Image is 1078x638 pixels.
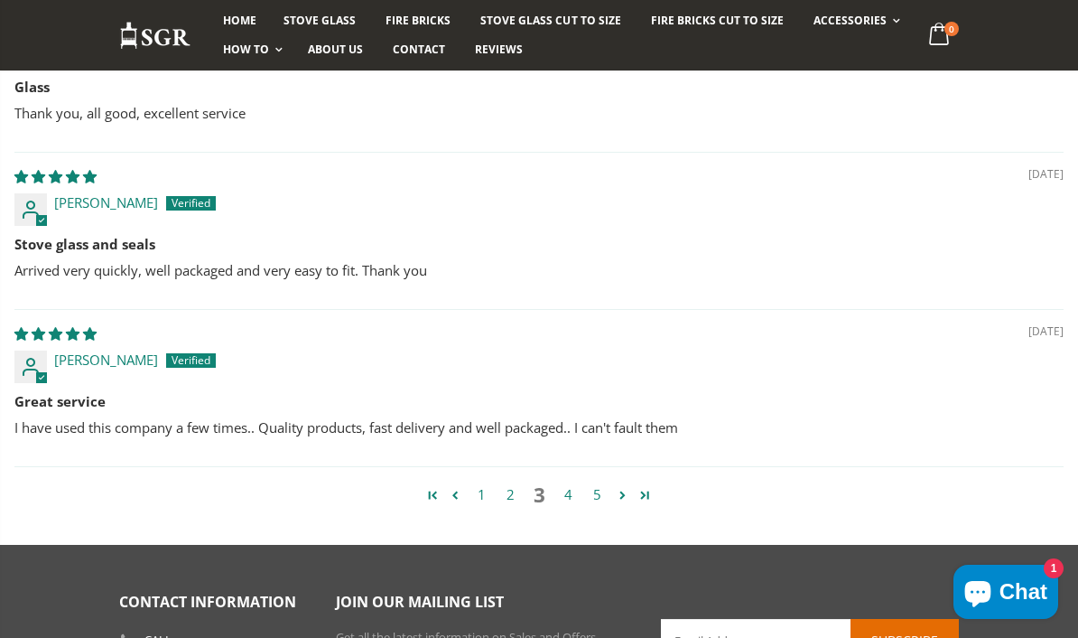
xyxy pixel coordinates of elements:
span: Accessories [813,13,887,28]
a: Page 1 [467,484,496,505]
a: Stove Glass [270,6,369,35]
a: How To [209,35,292,64]
span: Join our mailing list [336,592,504,612]
a: Reviews [461,35,536,64]
b: Great service [14,392,1064,411]
a: Page 5 [582,484,611,505]
span: About us [308,42,363,57]
a: Stove Glass Cut To Size [467,6,634,35]
a: Fire Bricks [372,6,464,35]
span: Home [223,13,256,28]
p: I have used this company a few times.. Quality products, fast delivery and well packaged.. I can'... [14,418,1064,437]
inbox-online-store-chat: Shopify online store chat [948,565,1064,624]
span: Fire Bricks [386,13,451,28]
img: Stove Glass Replacement [119,21,191,51]
span: 5 star review [14,167,97,185]
span: Stove Glass [283,13,356,28]
span: Contact Information [119,592,296,612]
span: [DATE] [1028,324,1064,340]
b: Stove glass and seals [14,235,1064,254]
a: Page 8 [634,484,656,506]
span: Reviews [475,42,523,57]
b: Glass [14,78,1064,97]
a: 0 [922,18,959,53]
p: Arrived very quickly, well packaged and very easy to fit. Thank you [14,261,1064,280]
span: Stove Glass Cut To Size [480,13,620,28]
a: Page 4 [553,484,582,505]
span: 0 [944,22,959,36]
a: Page 4 [611,484,634,506]
a: About us [294,35,376,64]
a: Fire Bricks Cut To Size [637,6,797,35]
a: Page 2 [444,484,467,506]
span: [DATE] [1028,167,1064,183]
p: Thank you, all good, excellent service [14,104,1064,123]
a: Home [209,6,270,35]
span: [PERSON_NAME] [54,351,158,369]
span: Contact [393,42,445,57]
a: Contact [379,35,459,64]
a: Accessories [800,6,909,35]
span: Fire Bricks Cut To Size [651,13,784,28]
a: Page 1 [422,484,444,506]
span: 5 star review [14,324,97,342]
span: [PERSON_NAME] [54,193,158,211]
span: How To [223,42,269,57]
a: Page 2 [496,484,525,505]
